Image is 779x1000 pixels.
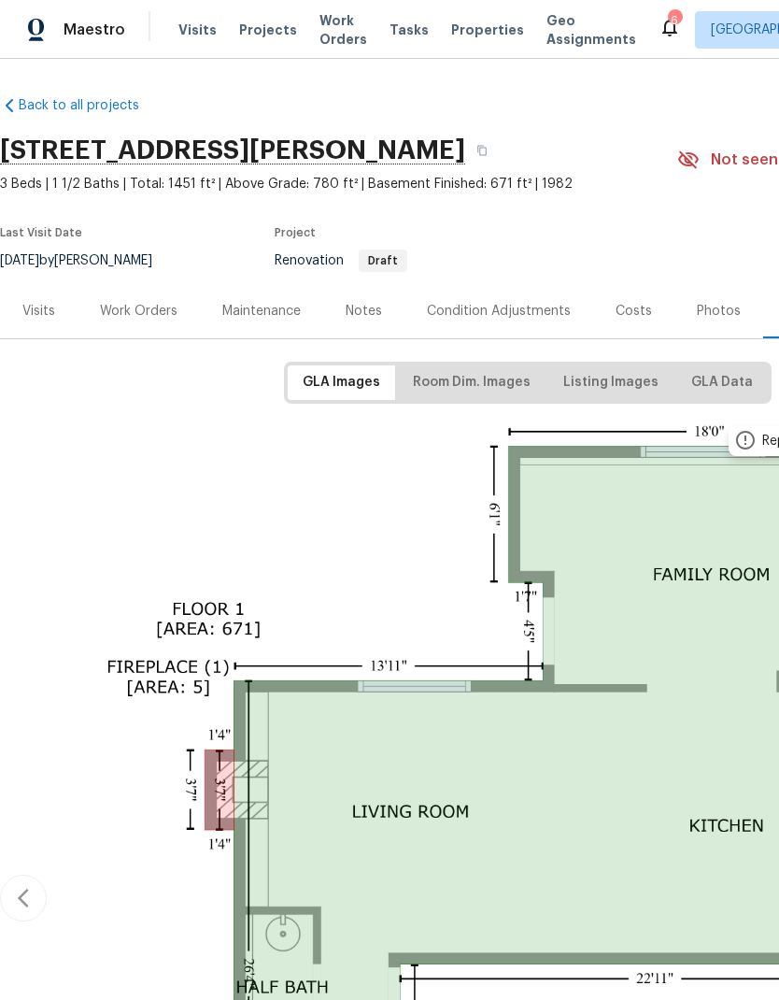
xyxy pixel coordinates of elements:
span: Work Orders [319,11,367,49]
div: 6 [668,11,681,30]
button: Room Dim. Images [398,365,545,400]
span: GLA Data [691,371,753,394]
span: Properties [451,21,524,39]
span: Project [275,227,316,238]
span: Draft [361,255,405,266]
div: Photos [697,302,741,321]
span: Tasks [389,23,429,36]
div: Maintenance [222,302,301,321]
span: Listing Images [563,371,659,394]
button: Listing Images [548,365,673,400]
span: Room Dim. Images [413,371,531,394]
button: Copy Address [465,134,499,167]
span: Visits [178,21,217,39]
span: GLA Images [303,371,380,394]
span: Maestro [64,21,125,39]
div: Work Orders [100,302,177,321]
div: Condition Adjustments [427,302,571,321]
button: GLA Data [676,365,768,400]
div: Notes [346,302,382,321]
div: Costs [616,302,652,321]
button: GLA Images [288,365,395,400]
span: Projects [239,21,297,39]
span: Geo Assignments [546,11,636,49]
div: Visits [22,302,55,321]
span: Renovation [275,254,407,267]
